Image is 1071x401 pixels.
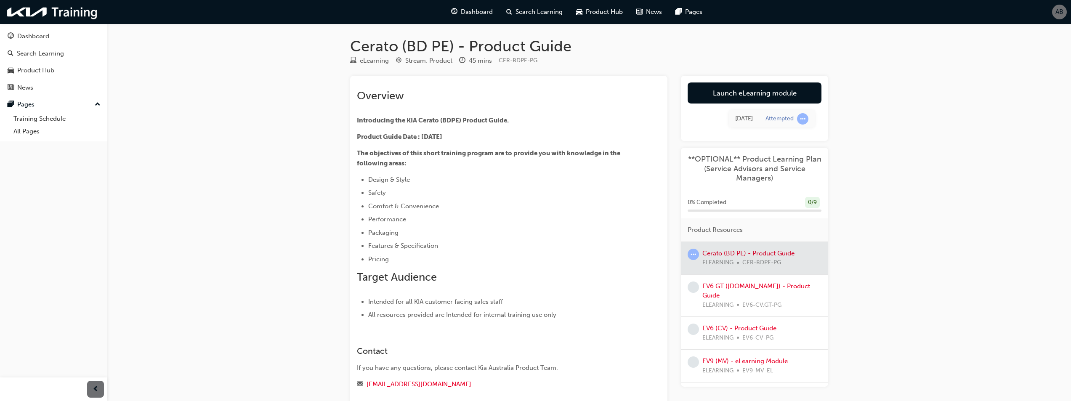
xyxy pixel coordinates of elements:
[368,202,439,210] span: Comfort & Convenience
[688,198,726,207] span: 0 % Completed
[469,56,492,66] div: 45 mins
[444,3,500,21] a: guage-iconDashboard
[368,242,438,250] span: Features & Specification
[357,271,437,284] span: Target Audience
[586,7,623,17] span: Product Hub
[688,356,699,368] span: learningRecordVerb_NONE-icon
[451,7,457,17] span: guage-icon
[8,101,14,109] span: pages-icon
[8,33,14,40] span: guage-icon
[3,46,104,61] a: Search Learning
[702,357,788,365] a: EV9 (MV) - eLearning Module
[8,84,14,92] span: news-icon
[742,366,773,376] span: EV9-MV-EL
[576,7,582,17] span: car-icon
[368,215,406,223] span: Performance
[17,32,49,41] div: Dashboard
[17,49,64,58] div: Search Learning
[368,189,386,197] span: Safety
[797,113,808,125] span: learningRecordVerb_ATTEMPT-icon
[17,66,54,75] div: Product Hub
[569,3,630,21] a: car-iconProduct Hub
[350,56,389,66] div: Type
[459,56,492,66] div: Duration
[461,7,493,17] span: Dashboard
[350,37,828,56] h1: Cerato (BD PE) - Product Guide
[367,380,471,388] a: [EMAIL_ADDRESS][DOMAIN_NAME]
[688,82,821,104] a: Launch eLearning module
[8,67,14,74] span: car-icon
[702,366,733,376] span: ELEARNING
[735,114,753,124] div: Tue Sep 02 2025 11:20:44 GMT+1000 (Australian Eastern Standard Time)
[646,7,662,17] span: News
[669,3,709,21] a: pages-iconPages
[4,3,101,21] img: kia-training
[368,311,556,319] span: All resources provided are Intended for internal training use only
[17,83,33,93] div: News
[93,384,99,395] span: prev-icon
[95,99,101,110] span: up-icon
[765,115,794,123] div: Attempted
[10,112,104,125] a: Training Schedule
[357,381,363,388] span: email-icon
[357,149,622,167] span: The objectives of this short training program are to provide you with knowledge in the following ...
[368,298,503,305] span: Intended for all KIA customer facing sales staff
[688,324,699,335] span: learningRecordVerb_NONE-icon
[357,117,509,124] span: Introducing the KIA Cerato (BDPE) Product Guide.
[3,97,104,112] button: Pages
[742,333,773,343] span: EV6-CV-PG
[702,333,733,343] span: ELEARNING
[3,80,104,96] a: News
[685,7,702,17] span: Pages
[702,300,733,310] span: ELEARNING
[368,229,399,236] span: Packaging
[357,89,404,102] span: Overview
[396,57,402,65] span: target-icon
[357,363,630,373] div: If you have any questions, please contact Kia Australia Product Team.
[516,7,563,17] span: Search Learning
[10,125,104,138] a: All Pages
[499,57,537,64] span: Learning resource code
[357,379,630,390] div: Email
[688,249,699,260] span: learningRecordVerb_ATTEMPT-icon
[500,3,569,21] a: search-iconSearch Learning
[3,63,104,78] a: Product Hub
[1055,7,1063,17] span: AB
[636,7,643,17] span: news-icon
[459,57,465,65] span: clock-icon
[688,281,699,293] span: learningRecordVerb_NONE-icon
[3,27,104,97] button: DashboardSearch LearningProduct HubNews
[506,7,512,17] span: search-icon
[702,324,776,332] a: EV6 (CV) - Product Guide
[630,3,669,21] a: news-iconNews
[360,56,389,66] div: eLearning
[405,56,452,66] div: Stream: Product
[357,346,630,356] h3: Contact
[8,50,13,58] span: search-icon
[702,282,810,300] a: EV6 GT ([DOMAIN_NAME]) - Product Guide
[805,197,820,208] div: 0 / 9
[742,300,781,310] span: EV6-CV.GT-PG
[368,176,410,183] span: Design & Style
[688,225,743,235] span: Product Resources
[688,154,821,183] a: **OPTIONAL** Product Learning Plan (Service Advisors and Service Managers)
[350,57,356,65] span: learningResourceType_ELEARNING-icon
[17,100,35,109] div: Pages
[396,56,452,66] div: Stream
[368,255,389,263] span: Pricing
[3,29,104,44] a: Dashboard
[357,133,442,141] span: Product Guide Date : [DATE]
[1052,5,1067,19] button: AB
[675,7,682,17] span: pages-icon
